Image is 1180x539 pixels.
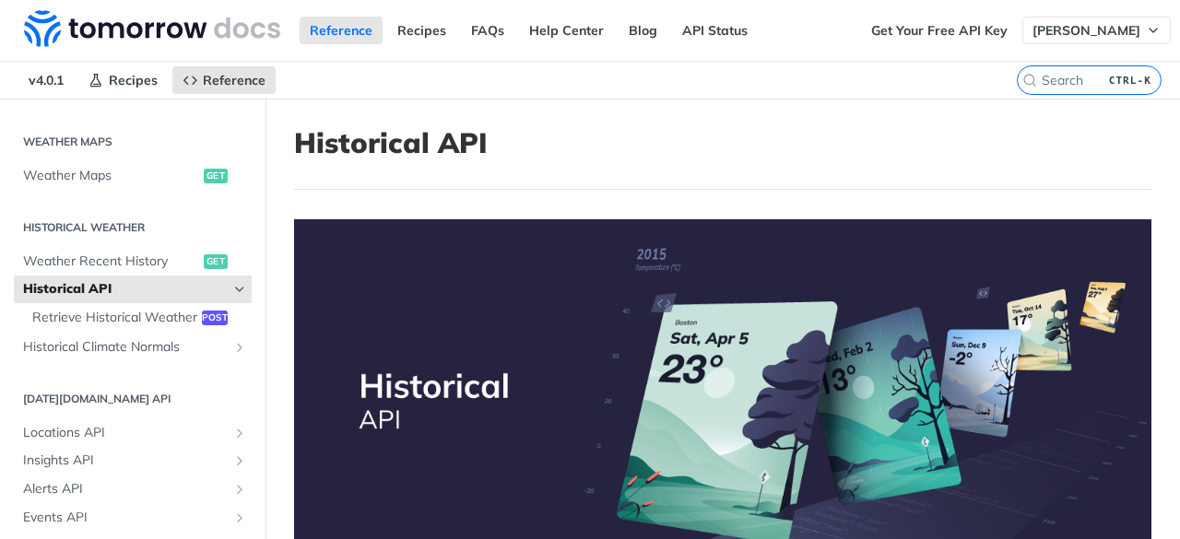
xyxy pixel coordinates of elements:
a: Get Your Free API Key [861,17,1018,44]
span: Locations API [23,424,228,442]
span: Historical Climate Normals [23,338,228,357]
a: Blog [619,17,667,44]
a: Recipes [387,17,456,44]
button: Show subpages for Insights API [232,453,247,468]
span: Retrieve Historical Weather [32,309,197,327]
span: Weather Recent History [23,252,199,271]
a: Alerts APIShow subpages for Alerts API [14,475,252,503]
h1: Historical API [294,126,1151,159]
a: Recipes [78,66,168,94]
kbd: CTRL-K [1104,71,1156,89]
span: Alerts API [23,480,228,498]
a: Reference [172,66,276,94]
span: get [204,254,228,269]
span: Weather Maps [23,167,199,185]
a: Weather Mapsget [14,162,252,190]
a: API Status [672,17,758,44]
a: Historical Climate NormalsShow subpages for Historical Climate Normals [14,334,252,361]
a: Events APIShow subpages for Events API [14,504,252,532]
button: Show subpages for Historical Climate Normals [232,340,247,355]
a: Retrieve Historical Weatherpost [23,304,252,332]
a: Locations APIShow subpages for Locations API [14,419,252,447]
a: FAQs [461,17,514,44]
a: Help Center [519,17,614,44]
button: Hide subpages for Historical API [232,282,247,297]
a: Insights APIShow subpages for Insights API [14,447,252,475]
button: [PERSON_NAME] [1022,17,1171,44]
a: Reference [300,17,383,44]
span: Recipes [109,72,158,88]
h2: Historical Weather [14,219,252,236]
span: get [204,169,228,183]
a: Weather Recent Historyget [14,248,252,275]
span: Events API [23,509,228,527]
img: Tomorrow.io Weather API Docs [24,10,280,47]
span: post [202,311,228,325]
button: Show subpages for Alerts API [232,482,247,497]
span: v4.0.1 [18,66,74,94]
button: Show subpages for Locations API [232,426,247,440]
span: Historical API [23,280,228,299]
span: [PERSON_NAME] [1032,22,1140,39]
h2: [DATE][DOMAIN_NAME] API [14,391,252,407]
button: Show subpages for Events API [232,510,247,525]
svg: Search [1022,73,1037,88]
span: Reference [203,72,265,88]
span: Insights API [23,451,228,470]
a: Historical APIHide subpages for Historical API [14,275,252,303]
h2: Weather Maps [14,134,252,150]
